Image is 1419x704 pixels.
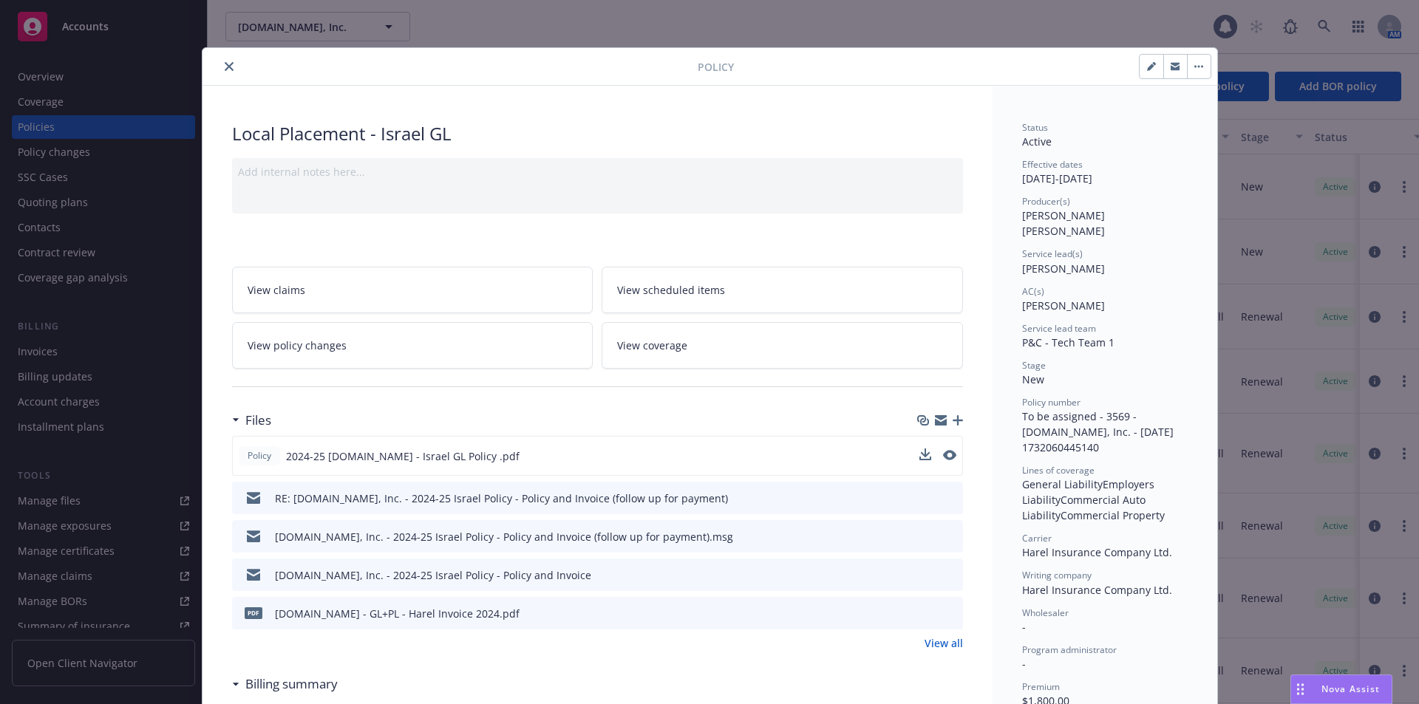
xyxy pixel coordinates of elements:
span: New [1022,372,1044,386]
a: View all [925,635,963,651]
div: [DOMAIN_NAME], Inc. - 2024-25 Israel Policy - Policy and Invoice (follow up for payment).msg [275,529,733,544]
span: Service lead(s) [1022,247,1083,260]
button: preview file [944,529,957,544]
span: Carrier [1022,532,1052,544]
span: View coverage [617,338,687,353]
span: Commercial Property [1061,508,1165,522]
span: Policy [698,59,734,75]
div: RE: [DOMAIN_NAME], Inc. - 2024-25 Israel Policy - Policy and Invoice (follow up for payment) [275,491,728,506]
h3: Files [245,411,271,430]
span: P&C - Tech Team 1 [1022,335,1115,349]
a: View claims [232,267,593,313]
button: preview file [944,491,957,506]
span: To be assigned - 3569 - [DOMAIN_NAME], Inc. - [DATE] 1732060445140 [1022,409,1177,454]
span: View claims [248,282,305,298]
button: download file [920,529,932,544]
button: preview file [944,567,957,583]
button: download file [919,448,931,460]
span: Effective dates [1022,158,1083,171]
button: preview file [943,448,956,464]
span: 2024-25 [DOMAIN_NAME] - Israel GL Policy .pdf [286,448,520,464]
button: preview file [944,606,957,621]
button: Nova Assist [1290,674,1392,704]
span: Writing company [1022,569,1092,581]
span: [PERSON_NAME] [PERSON_NAME] [1022,208,1108,238]
span: Premium [1022,680,1060,693]
div: [DOMAIN_NAME] - GL+PL - Harel Invoice 2024.pdf [275,606,520,621]
div: Drag to move [1291,675,1310,703]
span: Lines of coverage [1022,464,1095,476]
button: download file [919,448,931,464]
div: Files [232,411,271,430]
a: View policy changes [232,322,593,369]
span: View policy changes [248,338,347,353]
span: - [1022,620,1026,634]
div: Billing summary [232,674,338,694]
span: Producer(s) [1022,195,1070,208]
span: Employers Liability [1022,477,1157,507]
span: Policy number [1022,396,1081,409]
span: Nova Assist [1321,683,1380,695]
span: AC(s) [1022,285,1044,298]
span: Harel Insurance Company Ltd. [1022,583,1172,597]
span: Wholesaler [1022,606,1069,619]
span: - [1022,657,1026,671]
span: Policy [245,449,274,462]
span: Stage [1022,359,1046,372]
div: Add internal notes here... [238,164,957,180]
button: close [220,58,238,75]
a: View coverage [602,322,963,369]
span: General Liability [1022,477,1103,491]
span: View scheduled items [617,282,725,298]
span: pdf [245,607,262,618]
span: Status [1022,121,1048,134]
div: Local Placement - Israel GL [232,121,963,146]
span: [PERSON_NAME] [1022,298,1105,312]
span: Service lead team [1022,322,1096,335]
h3: Billing summary [245,674,338,694]
span: Program administrator [1022,643,1117,656]
button: download file [920,606,932,621]
button: preview file [943,450,956,460]
span: Active [1022,134,1052,148]
a: View scheduled items [602,267,963,313]
div: [DATE] - [DATE] [1022,158,1188,186]
div: [DOMAIN_NAME], Inc. - 2024-25 Israel Policy - Policy and Invoice [275,567,591,583]
button: download file [920,567,932,583]
span: Commercial Auto Liability [1022,493,1149,522]
button: download file [920,491,932,506]
span: [PERSON_NAME] [1022,262,1105,276]
span: Harel Insurance Company Ltd. [1022,545,1172,559]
